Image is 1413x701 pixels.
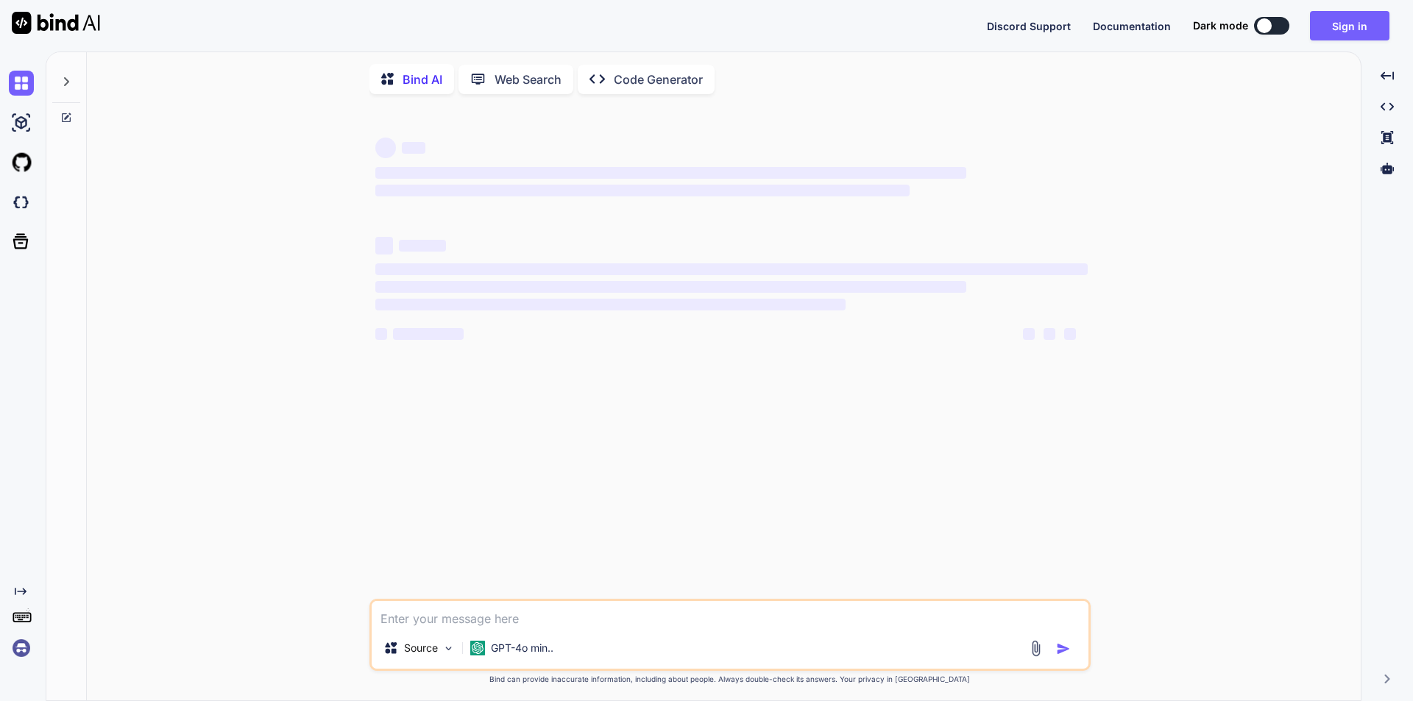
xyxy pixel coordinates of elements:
span: ‌ [375,237,393,255]
span: ‌ [1064,328,1076,340]
img: darkCloudIdeIcon [9,190,34,215]
p: Bind can provide inaccurate information, including about people. Always double-check its answers.... [369,674,1091,685]
span: ‌ [375,328,387,340]
span: Documentation [1093,20,1171,32]
span: ‌ [1023,328,1035,340]
span: ‌ [375,263,1088,275]
p: Code Generator [614,71,703,88]
span: ‌ [393,328,464,340]
button: Discord Support [987,18,1071,34]
span: Discord Support [987,20,1071,32]
img: Pick Models [442,642,455,655]
img: attachment [1027,640,1044,657]
span: ‌ [375,185,910,196]
p: Web Search [495,71,562,88]
span: ‌ [402,142,425,154]
p: GPT-4o min.. [491,641,553,655]
span: ‌ [399,240,446,252]
span: ‌ [375,281,966,293]
p: Bind AI [403,71,442,88]
img: icon [1056,641,1071,656]
span: ‌ [375,138,396,158]
p: Source [404,641,438,655]
button: Sign in [1310,11,1389,40]
span: Dark mode [1193,18,1248,33]
img: chat [9,71,34,96]
img: GPT-4o mini [470,641,485,655]
img: Bind AI [12,12,100,34]
button: Documentation [1093,18,1171,34]
span: ‌ [1044,328,1055,340]
span: ‌ [375,299,846,310]
img: signin [9,636,34,661]
img: ai-studio [9,110,34,135]
img: githubLight [9,150,34,175]
span: ‌ [375,167,966,179]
